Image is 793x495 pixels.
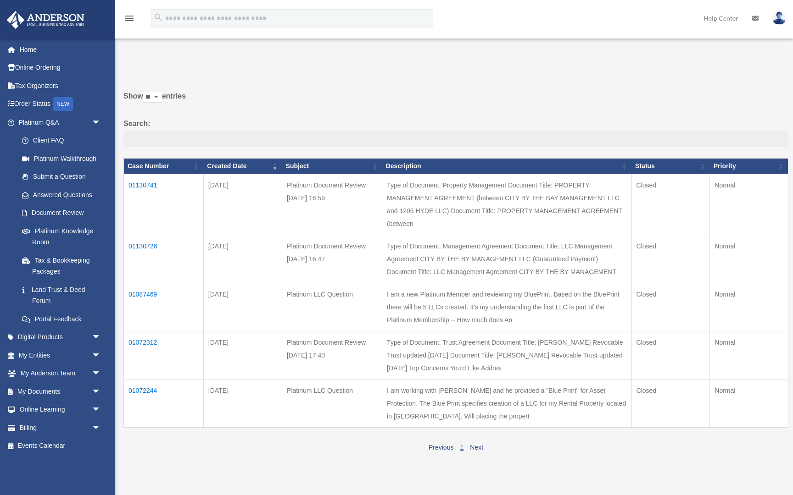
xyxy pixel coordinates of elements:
[13,251,110,280] a: Tax & Bookkeeping Packages
[13,168,110,186] a: Submit a Question
[53,97,73,111] div: NEW
[282,331,382,379] td: Platinum Document Review [DATE] 17:40
[13,132,110,150] a: Client FAQ
[282,283,382,331] td: Platinum LLC Question
[6,328,115,346] a: Digital Productsarrow_drop_down
[631,235,710,283] td: Closed
[6,346,115,364] a: My Entitiesarrow_drop_down
[631,283,710,331] td: Closed
[92,113,110,132] span: arrow_drop_down
[203,159,282,174] th: Created Date: activate to sort column ascending
[13,149,110,168] a: Platinum Walkthrough
[123,130,788,148] input: Search:
[710,174,788,235] td: Normal
[123,90,788,112] label: Show entries
[282,159,382,174] th: Subject: activate to sort column ascending
[470,444,483,451] a: Next
[6,40,115,59] a: Home
[6,95,115,114] a: Order StatusNEW
[282,174,382,235] td: Platinum Document Review [DATE] 16:59
[6,418,115,437] a: Billingarrow_drop_down
[124,283,204,331] td: 01087469
[143,92,162,103] select: Showentries
[710,283,788,331] td: Normal
[382,235,631,283] td: Type of Document: Management Agreement Document Title: LLC Management Agreement CITY BY THE BY MA...
[6,77,115,95] a: Tax Organizers
[382,331,631,379] td: Type of Document: Trust Agreement Document Title: [PERSON_NAME] Revocable Trust updated [DATE] Do...
[429,444,453,451] a: Previous
[13,222,110,251] a: Platinum Knowledge Room
[710,159,788,174] th: Priority: activate to sort column ascending
[124,331,204,379] td: 01072312
[382,283,631,331] td: I am a new Platinum Member and reviewing my BluePrint. Based on the BluePrint there will be 5 LLC...
[124,159,204,174] th: Case Number: activate to sort column ascending
[92,328,110,347] span: arrow_drop_down
[710,331,788,379] td: Normal
[382,174,631,235] td: Type of Document: Property Management Document Title: PROPERTY MANAGEMENT AGREEMENT (between CITY...
[631,379,710,428] td: Closed
[203,379,282,428] td: [DATE]
[92,401,110,419] span: arrow_drop_down
[631,174,710,235] td: Closed
[203,331,282,379] td: [DATE]
[772,11,786,25] img: User Pic
[203,235,282,283] td: [DATE]
[382,159,631,174] th: Description: activate to sort column ascending
[6,382,115,401] a: My Documentsarrow_drop_down
[6,437,115,455] a: Events Calendar
[282,235,382,283] td: Platinum Document Review [DATE] 16:47
[124,235,204,283] td: 01130726
[92,382,110,401] span: arrow_drop_down
[6,401,115,419] a: Online Learningarrow_drop_down
[13,204,110,222] a: Document Review
[282,379,382,428] td: Platinum LLC Question
[123,117,788,148] label: Search:
[203,283,282,331] td: [DATE]
[13,280,110,310] a: Land Trust & Deed Forum
[124,13,135,24] i: menu
[6,59,115,77] a: Online Ordering
[4,11,87,29] img: Anderson Advisors Platinum Portal
[124,379,204,428] td: 01072244
[92,364,110,383] span: arrow_drop_down
[13,186,106,204] a: Answered Questions
[92,418,110,437] span: arrow_drop_down
[631,331,710,379] td: Closed
[6,364,115,383] a: My Anderson Teamarrow_drop_down
[460,444,464,451] a: 1
[710,235,788,283] td: Normal
[382,379,631,428] td: I am working with [PERSON_NAME] and he provided a "Blue Print" for Asset Protection. The Blue Pri...
[153,12,163,22] i: search
[92,346,110,365] span: arrow_drop_down
[124,174,204,235] td: 01130741
[124,16,135,24] a: menu
[631,159,710,174] th: Status: activate to sort column ascending
[6,113,110,132] a: Platinum Q&Aarrow_drop_down
[710,379,788,428] td: Normal
[13,310,110,328] a: Portal Feedback
[203,174,282,235] td: [DATE]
